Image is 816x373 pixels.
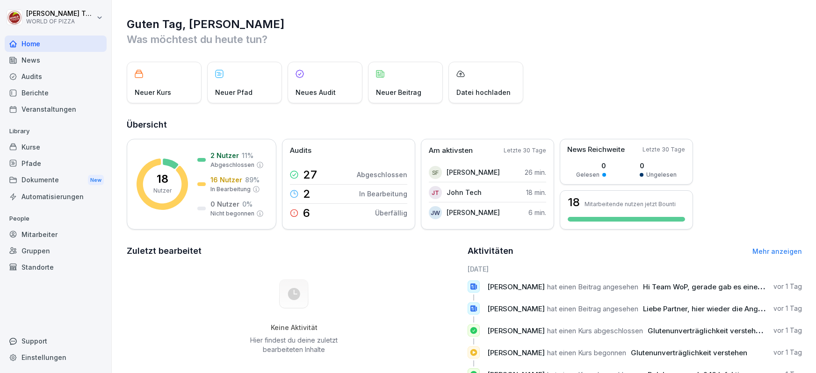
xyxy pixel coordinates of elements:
h2: Übersicht [127,118,802,131]
a: Mitarbeiter [5,226,107,243]
p: Library [5,124,107,139]
p: In Bearbeitung [210,185,251,194]
p: vor 1 Tag [773,348,802,357]
p: Hier findest du deine zuletzt bearbeiteten Inhalte [247,336,341,354]
span: [PERSON_NAME] [487,326,545,335]
p: Letzte 30 Tage [643,145,685,154]
a: Mehr anzeigen [752,247,802,255]
p: Ungelesen [646,171,677,179]
p: vor 1 Tag [773,282,802,291]
div: Dokumente [5,172,107,189]
p: 11 % [242,151,253,160]
p: Was möchtest du heute tun? [127,32,802,47]
a: Automatisierungen [5,188,107,205]
a: Berichte [5,85,107,101]
p: 89 % [245,175,260,185]
div: JT [429,186,442,199]
h3: 18 [568,197,580,208]
p: Abgeschlossen [357,170,407,179]
a: Standorte [5,259,107,275]
a: Veranstaltungen [5,101,107,117]
a: Kurse [5,139,107,155]
p: Datei hochladen [456,87,511,97]
h6: [DATE] [468,264,802,274]
p: 0 [640,161,677,171]
p: 26 min. [525,167,546,177]
p: Mitarbeitende nutzen jetzt Bounti [585,201,676,208]
p: [PERSON_NAME] Tech [26,10,94,18]
p: People [5,211,107,226]
h5: Keine Aktivität [247,323,341,332]
span: Glutenunverträglichkeit verstehen [648,326,764,335]
p: In Bearbeitung [359,189,407,199]
p: Audits [290,145,311,156]
span: [PERSON_NAME] [487,348,545,357]
p: 18 min. [526,187,546,197]
a: News [5,52,107,68]
p: Abgeschlossen [210,161,254,169]
p: John Tech [447,187,482,197]
p: Überfällig [375,208,407,218]
span: hat einen Beitrag angesehen [547,282,638,291]
span: hat einen Kurs begonnen [547,348,626,357]
p: 0 Nutzer [210,199,239,209]
a: Audits [5,68,107,85]
span: hat einen Kurs abgeschlossen [547,326,643,335]
a: Gruppen [5,243,107,259]
p: 18 [157,173,168,185]
h1: Guten Tag, [PERSON_NAME] [127,17,802,32]
div: JW [429,206,442,219]
p: Nutzer [153,186,172,195]
p: Am aktivsten [429,145,473,156]
h2: Aktivitäten [468,244,513,258]
p: 16 Nutzer [210,175,242,185]
p: Neuer Kurs [135,87,171,97]
p: [PERSON_NAME] [447,167,500,177]
p: Neuer Beitrag [376,87,421,97]
span: Glutenunverträglichkeit verstehen [631,348,747,357]
h2: Zuletzt bearbeitet [127,244,461,258]
p: 0 [576,161,606,171]
p: Letzte 30 Tage [504,146,546,155]
a: Pfade [5,155,107,172]
span: [PERSON_NAME] [487,282,545,291]
div: SF [429,166,442,179]
a: Home [5,36,107,52]
p: Gelesen [576,171,599,179]
p: WORLD OF PIZZA [26,18,94,25]
a: DokumenteNew [5,172,107,189]
p: Neuer Pfad [215,87,253,97]
div: New [88,175,104,186]
p: vor 1 Tag [773,304,802,313]
div: Support [5,333,107,349]
p: 27 [303,169,317,180]
span: [PERSON_NAME] [487,304,545,313]
p: Neues Audit [296,87,336,97]
p: 6 [303,208,310,219]
p: 6 min. [528,208,546,217]
p: 2 Nutzer [210,151,239,160]
a: Einstellungen [5,349,107,366]
p: [PERSON_NAME] [447,208,500,217]
p: News Reichweite [567,144,625,155]
span: hat einen Beitrag angesehen [547,304,638,313]
p: vor 1 Tag [773,326,802,335]
p: Nicht begonnen [210,209,254,218]
p: 0 % [242,199,253,209]
p: 2 [303,188,311,200]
